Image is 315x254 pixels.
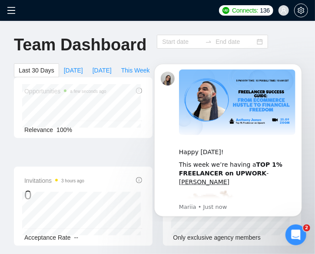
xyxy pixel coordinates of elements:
a: setting [294,7,308,14]
button: This Week [116,63,155,77]
p: Message from Mariia, sent Just now [38,147,154,155]
iframe: Intercom live chat [285,224,306,245]
button: [DATE] [59,63,88,77]
span: Connects: [232,6,258,15]
div: 0 [24,187,84,203]
span: 136 [260,6,270,15]
span: This Week [121,66,150,75]
span: Acceptance Rate [24,234,71,241]
time: 3 hours ago [61,178,84,183]
span: menu [7,6,16,15]
span: info-circle [136,177,142,183]
span: Invitations [24,175,84,186]
span: 100% [56,126,72,133]
span: to [205,38,212,45]
h1: Team Dashboard [14,35,146,55]
span: [DATE] [93,66,112,75]
span: Only exclusive agency members [173,234,261,241]
button: Last 30 Days [14,63,59,77]
span: Relevance [24,126,53,133]
span: setting [295,7,308,14]
input: End date [216,37,255,46]
span: [DATE] [64,66,83,75]
span: -- [74,234,78,241]
button: setting [294,3,308,17]
input: Start date [162,37,202,46]
span: 2 [303,224,310,231]
span: Last 30 Days [19,66,54,75]
iframe: Intercom notifications message [141,56,315,222]
span: swap-right [205,38,212,45]
span: user [281,7,287,13]
img: :excited: [38,135,93,190]
button: [DATE] [88,63,116,77]
img: upwork-logo.png [222,7,229,14]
